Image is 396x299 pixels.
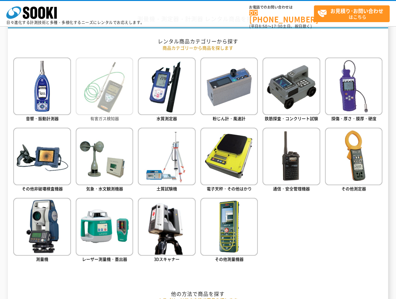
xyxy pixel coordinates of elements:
[138,198,195,255] img: 3Dスキャナー
[200,58,258,123] a: 粉じん計・風速計
[325,58,382,115] img: 探傷・厚さ・膜厚・硬度
[76,198,133,263] a: レーザー測量機・墨出器
[157,115,177,121] span: 水質測定器
[271,23,283,29] span: 17:30
[13,290,382,297] h2: 他の方法で商品を探す
[76,128,133,185] img: 気象・水文観測機器
[86,186,123,192] span: 気象・水文観測機器
[325,128,382,185] img: その他測定器
[325,128,382,193] a: その他測定器
[36,256,48,262] span: 測量機
[13,45,382,51] p: 商品カテゴリーから商品を探します
[13,128,71,193] a: その他非破壊検査機器
[138,128,195,193] a: 土質試験機
[13,198,71,255] img: 測量機
[13,58,71,123] a: 音響・振動計測器
[273,186,310,192] span: 通信・安全管理機器
[6,21,145,24] p: 日々進化する計測技術と多種・多様化するニーズにレンタルでお応えします。
[76,198,133,255] img: レーザー測量機・墨出器
[13,198,71,263] a: 測量機
[22,186,63,192] span: その他非破壊検査機器
[263,58,320,123] a: 鉄筋探査・コンクリート試験
[330,7,383,15] strong: お見積り･お問い合わせ
[200,128,258,193] a: 電子天秤・その他はかり
[13,128,71,185] img: その他非破壊検査機器
[138,198,195,263] a: 3Dスキャナー
[76,128,133,193] a: 気象・水文観測機器
[215,256,244,262] span: その他測量機器
[314,5,390,22] a: お見積り･お問い合わせはこちら
[200,58,258,115] img: 粉じん計・風速計
[259,23,268,29] span: 8:50
[154,256,180,262] span: 3Dスキャナー
[263,58,320,115] img: 鉄筋探査・コンクリート試験
[263,128,320,193] a: 通信・安全管理機器
[263,128,320,185] img: 通信・安全管理機器
[157,186,177,192] span: 土質試験機
[200,198,258,255] img: その他測量機器
[138,128,195,185] img: 土質試験機
[265,115,318,121] span: 鉄筋探査・コンクリート試験
[138,58,195,115] img: 水質測定器
[138,58,195,123] a: 水質測定器
[82,256,127,262] span: レーザー測量機・墨出器
[249,5,314,9] span: お電話でのお問い合わせは
[90,115,119,121] span: 有害ガス検知器
[13,38,382,45] h2: レンタル商品カテゴリーから探す
[200,128,258,185] img: 電子天秤・その他はかり
[76,58,133,115] img: 有害ガス検知器
[76,58,133,123] a: 有害ガス検知器
[26,115,59,121] span: 音響・振動計測器
[317,6,389,21] span: はこちら
[13,58,71,115] img: 音響・振動計測器
[213,115,245,121] span: 粉じん計・風速計
[200,198,258,263] a: その他測量機器
[249,10,314,23] a: [PHONE_NUMBER]
[341,186,366,192] span: その他測定器
[207,186,252,192] span: 電子天秤・その他はかり
[325,58,382,123] a: 探傷・厚さ・膜厚・硬度
[249,23,312,29] span: (平日 ～ 土日、祝日除く)
[331,115,376,121] span: 探傷・厚さ・膜厚・硬度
